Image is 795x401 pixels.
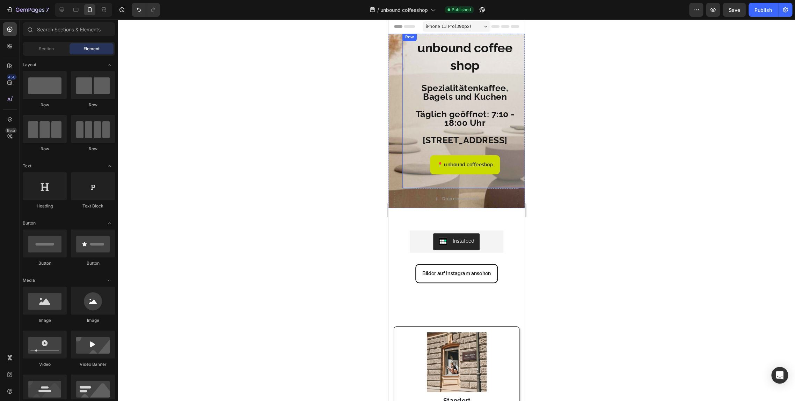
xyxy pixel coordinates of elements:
div: Undo/Redo [132,3,160,17]
span: Save [729,7,740,13]
span: Toggle open [104,160,115,172]
div: Button [23,260,67,266]
span: unbound coffeeshop [380,6,428,14]
span: Button [23,220,36,226]
div: Row [23,102,67,108]
div: Heading [23,203,67,209]
button: 7 [3,3,52,17]
button: Publish [749,3,778,17]
div: Open Intercom Messenger [771,367,788,384]
div: 450 [7,74,17,80]
span: / [377,6,379,14]
div: Text Block [71,203,115,209]
span: Text [23,163,31,169]
span: Layout [23,62,36,68]
div: Row [71,146,115,152]
div: Video [23,361,67,368]
div: Beta [5,128,17,133]
div: Row [71,102,115,108]
div: Image [23,317,67,324]
div: Image [71,317,115,324]
span: Toggle open [104,275,115,286]
iframe: Design area [388,20,525,401]
button: Save [723,3,746,17]
span: Section [39,46,54,52]
span: Published [452,7,471,13]
div: Video Banner [71,361,115,368]
div: Publish [754,6,772,14]
span: Toggle open [104,59,115,70]
span: Media [23,277,35,283]
div: Button [71,260,115,266]
p: 7 [46,6,49,14]
input: Search Sections & Elements [23,22,115,36]
span: Toggle open [104,218,115,229]
span: Element [83,46,100,52]
strong: Standort [55,377,82,385]
div: Row [23,146,67,152]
